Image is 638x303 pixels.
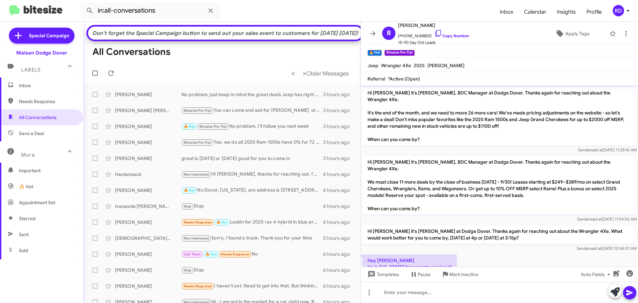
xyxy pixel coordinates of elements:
[538,28,606,40] button: Apply Tags
[181,123,323,130] div: No problem, I'll follow you next week
[590,246,601,251] span: said at
[19,199,55,206] span: Appointment Set
[323,219,355,226] div: 4 hours ago
[576,268,618,280] button: Auto Fields
[362,225,637,244] p: Hi [PERSON_NAME] it's [PERSON_NAME] at Dodge Dover. Thanks again for reaching out about the Wrang...
[299,67,353,80] button: Next
[323,171,355,178] div: 4 hours ago
[19,167,75,174] span: Important
[323,267,355,273] div: 6 hours ago
[21,152,35,158] span: More
[306,70,349,77] span: Older Messages
[362,156,637,215] p: Hi [PERSON_NAME] it's [PERSON_NAME], BDC Manager at Dodge Dover. Thanks again for reaching out ab...
[115,283,181,289] div: [PERSON_NAME]
[115,91,181,98] div: [PERSON_NAME]
[181,107,323,114] div: You can come and ask for [PERSON_NAME] or JC
[181,250,323,258] div: No
[19,215,36,222] span: Starred
[216,220,228,225] span: 🔥 Hot
[303,69,306,77] span: »
[21,67,41,73] span: Labels
[115,171,181,178] div: Hackensack
[552,2,581,22] a: Insights
[181,203,323,210] div: Stop
[221,252,249,256] span: Needs Response
[181,187,323,194] div: No Dover, [US_STATE], are address is [STREET_ADDRESS]
[323,107,355,114] div: 3 hours ago
[184,172,209,177] span: Not-Interested
[184,236,209,240] span: Not-Interested
[115,203,181,210] div: Ivansonia [PERSON_NAME]
[115,267,181,273] div: [PERSON_NAME]
[361,268,404,280] button: Templates
[418,268,431,280] span: Pause
[184,284,212,288] span: Needs Response
[578,147,637,152] span: Sender [DATE] 11:23:45 AM
[323,203,355,210] div: 4 hours ago
[581,2,607,22] a: Profile
[291,69,295,77] span: «
[362,87,637,145] p: Hi [PERSON_NAME] it's [PERSON_NAME], BDC Manager at Dodge Dover. Thanks again for reaching out ab...
[19,231,29,238] span: Sent
[16,50,67,56] div: Nielsen Dodge Dover
[19,183,33,190] span: 🔥 Hot
[184,220,212,225] span: Needs Response
[590,217,602,222] span: said at
[519,2,552,22] a: Calendar
[398,21,469,29] span: [PERSON_NAME]
[184,268,192,272] span: Stop
[398,29,469,39] span: [PHONE_NUMBER]
[184,252,201,256] span: Call Them
[427,63,465,69] span: [PERSON_NAME]
[387,28,391,39] span: R
[323,91,355,98] div: 3 hours ago
[398,39,469,46] span: 15-90 Day Old Leads
[323,187,355,194] div: 4 hours ago
[436,268,484,280] button: Mark Inactive
[323,235,355,241] div: 5 hours ago
[494,2,519,22] span: Inbox
[181,266,323,274] div: Stop
[115,107,181,114] div: [PERSON_NAME] [PERSON_NAME]
[366,268,399,280] span: Templates
[115,219,181,226] div: [PERSON_NAME]
[323,123,355,130] div: 3 hours ago
[115,187,181,194] div: [PERSON_NAME]
[184,140,211,145] span: Bitesize Pro-Tip!
[581,268,613,280] span: Auto Fields
[323,283,355,289] div: 6 hours ago
[184,124,195,129] span: 🔥 Hot
[404,268,436,280] button: Pause
[181,91,323,98] div: No problem, just keep in mind the great deals Jeep has right now, like 0% for 60
[184,204,192,209] span: Stop
[288,67,353,80] nav: Page navigation example
[381,63,411,69] span: Wrangler 4Xe
[368,50,382,56] small: 🔥 Hot
[92,47,170,57] h1: All Conversations
[613,5,624,16] div: RD
[577,217,637,222] span: Sender [DATE] 11:54:06 AM
[184,188,195,193] span: 🔥 Hot
[181,234,323,242] div: Sorry, I found a truck. Thank you for your time
[287,67,299,80] button: Previous
[115,235,181,241] div: [DEMOGRAPHIC_DATA][PERSON_NAME]
[19,130,44,137] span: Save a Deal
[19,98,75,105] span: Needs Response
[181,155,323,162] div: great is [DATE] or [DATE] good for you to come in
[368,76,385,82] span: Referral
[199,124,227,129] span: Bitesize Pro-Tip!
[577,246,637,251] span: Sender [DATE] 10:46:01 AM
[181,282,323,290] div: I haven't yet. Need to get into that. But thinking of used rather than another lease.
[19,247,28,254] span: Sold
[80,3,220,19] input: Search
[91,30,359,37] div: Don't forget the Special Campaign button to send out your sales event to customers for [DATE] [DA...
[368,63,378,69] span: Jeep
[323,155,355,162] div: 3 hours ago
[607,5,631,16] button: RD
[414,63,425,69] span: 2025
[565,28,589,40] span: Apply Tags
[384,50,414,56] small: Bitesize Pro-Tip!
[434,33,469,38] a: Copy Number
